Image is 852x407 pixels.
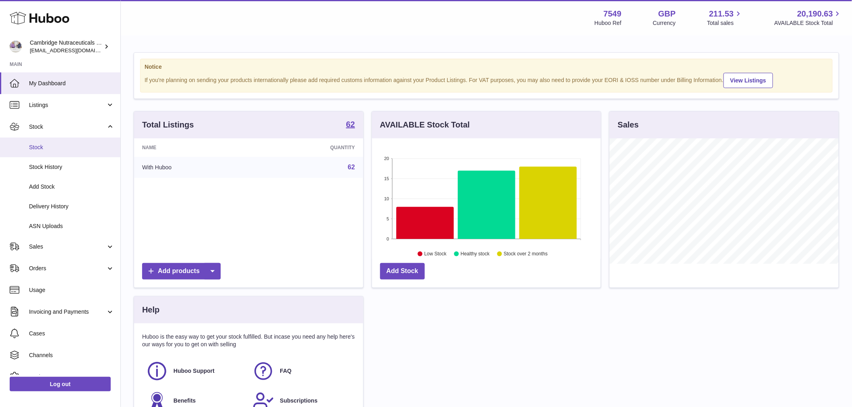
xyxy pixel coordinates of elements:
span: Channels [29,351,114,359]
span: Invoicing and Payments [29,308,106,316]
span: Sales [29,243,106,251]
th: Name [134,138,255,157]
text: Low Stock [424,251,447,257]
span: Stock [29,123,106,131]
div: Cambridge Nutraceuticals Ltd [30,39,102,54]
span: My Dashboard [29,80,114,87]
span: FAQ [280,367,292,375]
span: Subscriptions [280,397,317,405]
text: 0 [387,236,389,241]
a: 62 [346,120,355,130]
strong: 7549 [604,8,622,19]
span: Cases [29,330,114,337]
td: With Huboo [134,157,255,178]
span: Usage [29,286,114,294]
span: Listings [29,101,106,109]
a: View Listings [724,73,773,88]
p: Huboo is the easy way to get your stock fulfilled. But incase you need any help here's our ways f... [142,333,355,348]
strong: 62 [346,120,355,128]
span: Orders [29,265,106,272]
span: ASN Uploads [29,222,114,230]
strong: Notice [145,63,828,71]
text: 20 [384,156,389,161]
a: Huboo Support [146,360,244,382]
a: Add products [142,263,221,280]
span: Huboo Support [174,367,215,375]
h3: Help [142,304,159,315]
th: Quantity [255,138,363,157]
span: Total sales [707,19,743,27]
span: 20,190.63 [797,8,833,19]
div: Huboo Ref [595,19,622,27]
img: qvc@camnutra.com [10,41,22,53]
h3: Total Listings [142,119,194,130]
span: Stock History [29,163,114,171]
span: AVAILABLE Stock Total [774,19,842,27]
span: Add Stock [29,183,114,191]
text: 15 [384,176,389,181]
span: Settings [29,373,114,381]
a: FAQ [252,360,351,382]
h3: AVAILABLE Stock Total [380,119,470,130]
strong: GBP [658,8,676,19]
text: Healthy stock [461,251,490,257]
div: If you're planning on sending your products internationally please add required customs informati... [145,72,828,88]
text: 5 [387,216,389,221]
span: 211.53 [709,8,734,19]
span: [EMAIL_ADDRESS][DOMAIN_NAME] [30,47,118,53]
span: Benefits [174,397,196,405]
span: Stock [29,144,114,151]
a: Add Stock [380,263,425,280]
a: Log out [10,377,111,391]
div: Currency [653,19,676,27]
span: Delivery History [29,203,114,210]
h3: Sales [618,119,639,130]
a: 62 [348,164,355,171]
a: 20,190.63 AVAILABLE Stock Total [774,8,842,27]
text: 10 [384,196,389,201]
text: Stock over 2 months [504,251,548,257]
a: 211.53 Total sales [707,8,743,27]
